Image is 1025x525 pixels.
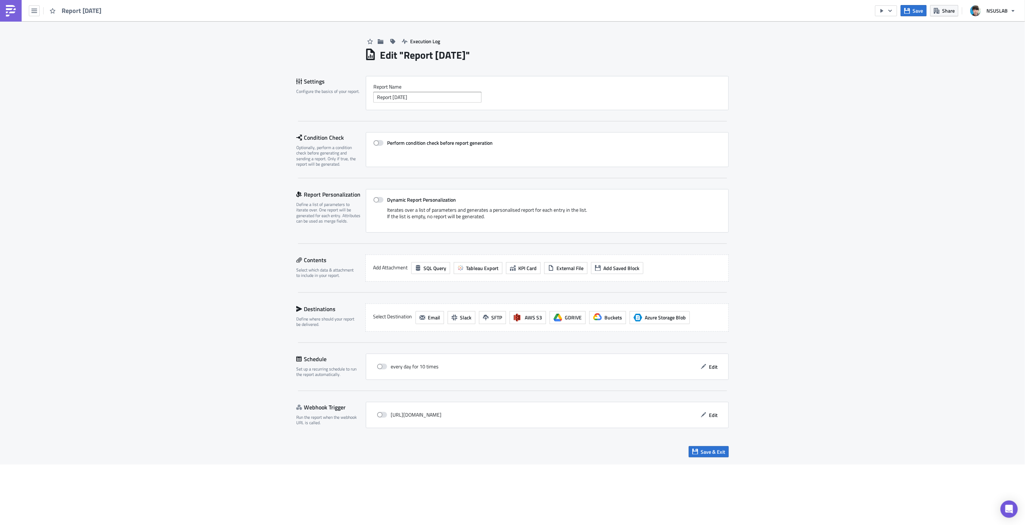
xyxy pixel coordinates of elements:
[373,262,408,273] label: Add Attachment
[296,145,361,167] div: Optionally, perform a condition check before generating and sending a report. Only if true, the r...
[296,267,357,278] div: Select which data & attachment to include in your report.
[942,7,955,14] span: Share
[634,313,642,322] span: Azure Storage Blob
[296,76,366,87] div: Settings
[454,262,502,274] button: Tableau Export
[296,189,366,200] div: Report Personalization
[5,5,17,17] img: PushMetrics
[62,6,102,15] span: Report [DATE]
[373,84,721,90] label: Report Nam﻿e
[901,5,927,16] button: Save
[589,311,626,324] button: Buckets
[689,446,729,457] button: Save & Exit
[604,314,622,321] span: Buckets
[510,311,546,324] button: AWS S3
[544,262,587,274] button: External File
[380,49,470,62] h1: Edit " Report [DATE] "
[603,264,639,272] span: Add Saved Block
[296,414,361,426] div: Run the report when the webhook URL is called.
[591,262,643,274] button: Add Saved Block
[556,264,584,272] span: External File
[466,264,498,272] span: Tableau Export
[550,311,586,324] button: GDRIVE
[460,314,471,321] span: Slack
[387,139,493,147] strong: Perform condition check before report generation
[423,264,446,272] span: SQL Query
[565,314,582,321] span: GDRIVE
[416,311,444,324] button: Email
[709,363,718,371] span: Edit
[296,132,366,143] div: Condition Check
[930,5,958,16] button: Share
[296,354,366,364] div: Schedule
[479,311,506,324] button: SFTP
[296,402,366,413] div: Webhook Trigger
[645,314,686,321] span: Azure Storage Blob
[525,314,542,321] span: AWS S3
[377,409,441,420] div: [URL][DOMAIN_NAME]
[969,5,982,17] img: Avatar
[506,262,541,274] button: KPI Card
[697,361,721,372] button: Edit
[296,255,357,265] div: Contents
[1000,501,1018,518] div: Open Intercom Messenger
[296,89,361,94] div: Configure the basics of your report.
[387,196,456,203] strong: Dynamic Report Personalization
[373,311,412,322] label: Select Destination
[398,36,444,47] button: Execution Log
[630,311,690,324] button: Azure Storage BlobAzure Storage Blob
[373,207,721,225] div: Iterates over a list of parameters and generates a personalised report for each entry in the list...
[296,202,361,224] div: Define a list of parameters to iterate over. One report will be generated for each entry. Attribu...
[966,3,1020,19] button: NSUSLAB
[709,411,718,419] span: Edit
[913,7,923,14] span: Save
[411,262,450,274] button: SQL Query
[491,314,502,321] span: SFTP
[377,361,439,372] div: every day for 10 times
[518,264,537,272] span: KPI Card
[428,314,440,321] span: Email
[697,409,721,421] button: Edit
[986,7,1008,14] span: NSUSLAB
[296,304,357,314] div: Destinations
[701,448,725,456] span: Save & Exit
[296,366,361,377] div: Set up a recurring schedule to run the report automatically.
[448,311,475,324] button: Slack
[296,316,357,327] div: Define where should your report be delivered.
[410,37,440,45] span: Execution Log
